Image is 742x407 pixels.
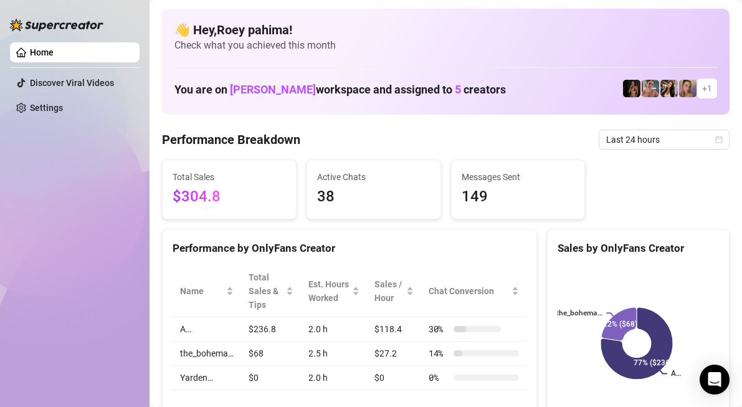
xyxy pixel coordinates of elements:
[301,317,367,342] td: 2.0 h
[429,347,449,360] span: 14 %
[462,170,575,184] span: Messages Sent
[30,78,114,88] a: Discover Viral Videos
[173,266,241,317] th: Name
[173,185,286,209] span: $304.8
[558,240,719,257] div: Sales by OnlyFans Creator
[173,317,241,342] td: A…
[241,266,301,317] th: Total Sales & Tips
[367,266,421,317] th: Sales / Hour
[173,240,526,257] div: Performance by OnlyFans Creator
[162,131,300,148] h4: Performance Breakdown
[317,185,430,209] span: 38
[230,83,316,96] span: [PERSON_NAME]
[429,284,509,298] span: Chat Conversion
[308,277,350,305] div: Est. Hours Worked
[702,82,712,95] span: + 1
[462,185,575,209] span: 149
[174,39,717,52] span: Check what you achieved this month
[241,366,301,390] td: $0
[606,130,722,149] span: Last 24 hours
[301,366,367,390] td: 2.0 h
[421,266,526,317] th: Chat Conversion
[623,80,640,97] img: the_bohema
[173,366,241,390] td: Yarden…
[317,170,430,184] span: Active Chats
[249,271,283,312] span: Total Sales & Tips
[174,21,717,39] h4: 👋 Hey, Roey pahima !
[173,170,286,184] span: Total Sales
[660,80,678,97] img: AdelDahan
[180,284,224,298] span: Name
[30,47,54,57] a: Home
[700,365,730,395] div: Open Intercom Messenger
[556,309,602,318] text: the_bohema…
[367,366,421,390] td: $0
[374,277,404,305] span: Sales / Hour
[642,80,659,97] img: Yarden
[30,103,63,113] a: Settings
[679,80,697,97] img: Cherry
[367,317,421,342] td: $118.4
[174,83,506,97] h1: You are on workspace and assigned to creators
[241,317,301,342] td: $236.8
[429,322,449,336] span: 30 %
[455,83,461,96] span: 5
[367,342,421,366] td: $27.2
[429,371,449,385] span: 0 %
[715,136,723,143] span: calendar
[241,342,301,366] td: $68
[10,19,103,31] img: logo-BBDzfeDw.svg
[173,342,241,366] td: the_bohema…
[671,370,681,378] text: A…
[301,342,367,366] td: 2.5 h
